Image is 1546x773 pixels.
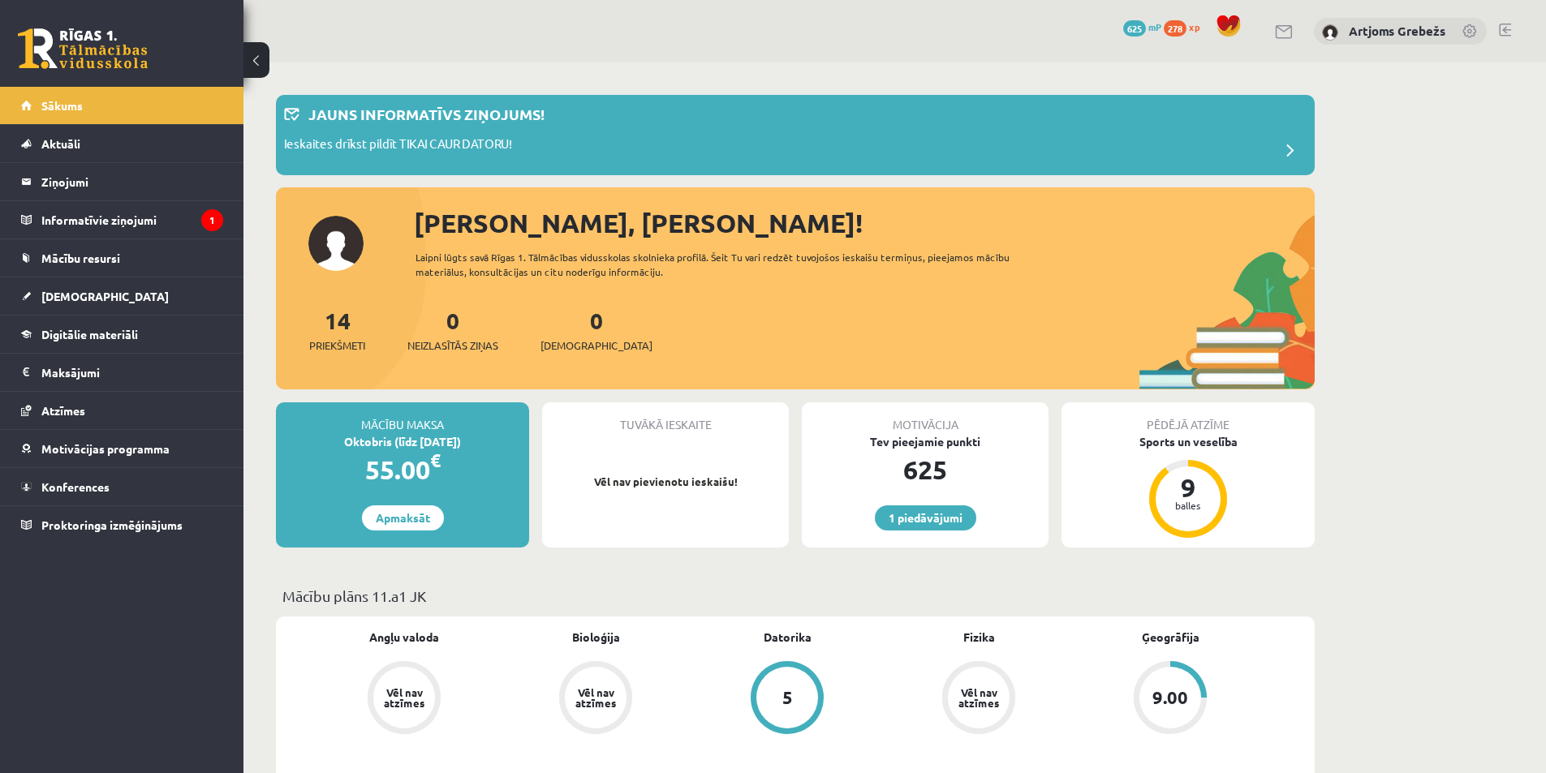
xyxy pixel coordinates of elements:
a: Informatīvie ziņojumi1 [21,201,223,238]
div: 9 [1164,475,1212,500]
a: 625 mP [1123,20,1161,33]
div: balles [1164,500,1212,510]
a: 0Neizlasītās ziņas [407,306,498,354]
div: Vēl nav atzīmes [573,687,618,708]
div: Laipni lūgts savā Rīgas 1. Tālmācības vidusskolas skolnieka profilā. Šeit Tu vari redzēt tuvojošo... [416,250,1039,279]
div: Tuvākā ieskaite [542,402,789,433]
a: Bioloģija [572,629,620,646]
span: Aktuāli [41,136,80,151]
div: Oktobris (līdz [DATE]) [276,433,529,450]
a: Atzīmes [21,392,223,429]
div: Vēl nav atzīmes [381,687,427,708]
span: Priekšmeti [309,337,365,354]
legend: Maksājumi [41,354,223,391]
a: 1 piedāvājumi [875,505,976,530]
p: Mācību plāns 11.a1 JK [282,585,1308,607]
a: [DEMOGRAPHIC_DATA] [21,277,223,315]
span: mP [1148,20,1161,33]
a: 14Priekšmeti [309,306,365,354]
div: Vēl nav atzīmes [956,687,1001,708]
div: Mācību maksa [276,402,529,433]
div: 55.00 [276,450,529,489]
div: Pēdējā atzīme [1062,402,1315,433]
a: Rīgas 1. Tālmācības vidusskola [18,28,148,69]
a: 0[DEMOGRAPHIC_DATA] [540,306,652,354]
a: Artjoms Grebežs [1349,23,1445,39]
a: Aktuāli [21,125,223,162]
span: [DEMOGRAPHIC_DATA] [540,337,652,354]
a: Proktoringa izmēģinājums [21,506,223,543]
a: Mācību resursi [21,239,223,277]
span: Motivācijas programma [41,441,170,456]
span: Sākums [41,98,83,113]
span: Proktoringa izmēģinājums [41,517,183,532]
p: Ieskaites drīkst pildīt TIKAI CAUR DATORU! [284,135,512,157]
a: Motivācijas programma [21,430,223,467]
a: Angļu valoda [369,629,439,646]
p: Jauns informatīvs ziņojums! [308,103,545,125]
span: Konferences [41,479,110,494]
span: Neizlasītās ziņas [407,337,498,354]
i: 1 [201,209,223,231]
legend: Ziņojumi [41,163,223,200]
div: Motivācija [802,402,1049,433]
div: 625 [802,450,1049,489]
a: 5 [691,661,883,737]
span: [DEMOGRAPHIC_DATA] [41,289,169,303]
span: Mācību resursi [41,251,120,265]
a: Fizika [963,629,995,646]
div: Tev pieejamie punkti [802,433,1049,450]
a: Vēl nav atzīmes [500,661,691,737]
div: 5 [782,689,793,706]
span: Atzīmes [41,403,85,418]
a: Maksājumi [21,354,223,391]
a: Sports un veselība 9 balles [1062,433,1315,540]
a: Apmaksāt [362,505,444,530]
a: Ziņojumi [21,163,223,200]
legend: Informatīvie ziņojumi [41,201,223,238]
a: Sākums [21,87,223,124]
span: Digitālie materiāli [41,327,138,341]
div: Sports un veselība [1062,433,1315,450]
span: xp [1189,20,1199,33]
a: Digitālie materiāli [21,316,223,353]
a: Konferences [21,468,223,505]
img: Artjoms Grebežs [1322,24,1338,41]
a: Vēl nav atzīmes [308,661,500,737]
a: Jauns informatīvs ziņojums! Ieskaites drīkst pildīt TIKAI CAUR DATORU! [284,103,1307,167]
p: Vēl nav pievienotu ieskaišu! [550,474,781,490]
a: Vēl nav atzīmes [883,661,1074,737]
div: [PERSON_NAME], [PERSON_NAME]! [414,204,1315,243]
span: 278 [1164,20,1186,37]
a: Ģeogrāfija [1142,629,1199,646]
a: 9.00 [1074,661,1266,737]
span: € [430,449,441,472]
span: 625 [1123,20,1146,37]
a: Datorika [764,629,812,646]
a: 278 xp [1164,20,1208,33]
div: 9.00 [1152,689,1188,706]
